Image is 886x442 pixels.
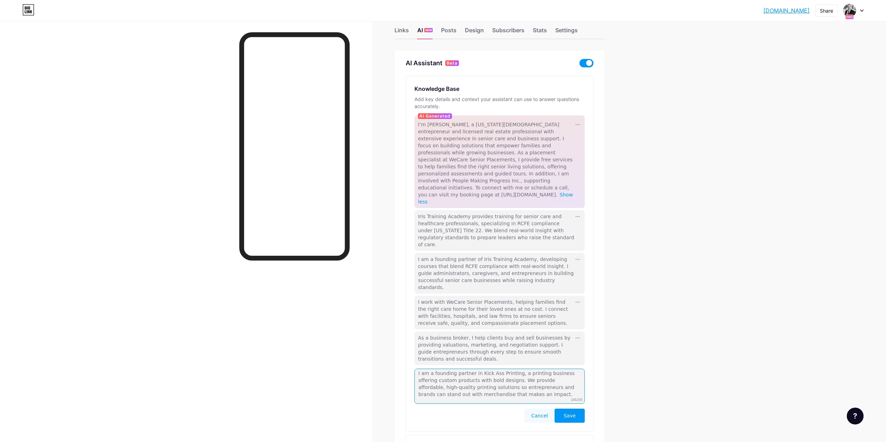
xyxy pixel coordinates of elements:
div: Subscribers [492,26,524,39]
span: Save [564,412,576,419]
span: Beta [447,60,458,66]
span: As a business broker, I help clients buy and sell businesses by providing valuations, marketing, ... [418,335,570,362]
span: AI Generated [419,113,451,119]
span: I am a founding partner of Iris Training Academy, developing courses that blend RCFE compliance w... [418,256,574,290]
div: Stats [533,26,547,39]
div: Design [465,26,484,39]
img: louieochoa [843,4,856,17]
div: Settings [555,26,578,39]
div: Add key details and context your assistant can use to answer questions accurately. [414,96,585,110]
button: Save [555,409,585,423]
span: Iris Training Academy provides training for senior care and healthcare professionals, specializin... [418,214,574,247]
span: 245/255 [571,398,583,402]
span: NEW [425,28,432,32]
div: Knowledge Base [414,85,459,93]
span: I’m [PERSON_NAME], a [US_STATE][DEMOGRAPHIC_DATA] entrepreneur and licensed real estate professio... [418,122,572,197]
div: Links [394,26,409,39]
button: Cancel [524,409,555,423]
div: Posts [441,26,456,39]
div: AI [417,26,433,39]
span: I work with WeCare Senior Placements, helping families find the right care home for their loved o... [418,299,568,326]
a: [DOMAIN_NAME] [763,6,810,15]
div: AI Assistant [406,59,442,67]
div: Share [820,7,833,14]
